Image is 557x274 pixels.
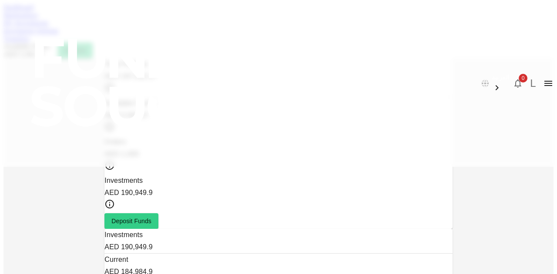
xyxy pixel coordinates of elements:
div: AED 190,949.9 [104,187,452,199]
span: 0 [519,74,527,83]
button: 0 [509,75,527,92]
div: AED 190,949.9 [104,241,452,253]
button: L [527,77,540,90]
span: Investments [104,177,143,184]
span: العربية [492,74,509,81]
button: Deposit Funds [104,213,158,229]
span: Current [104,256,128,263]
span: Investments [104,231,143,238]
